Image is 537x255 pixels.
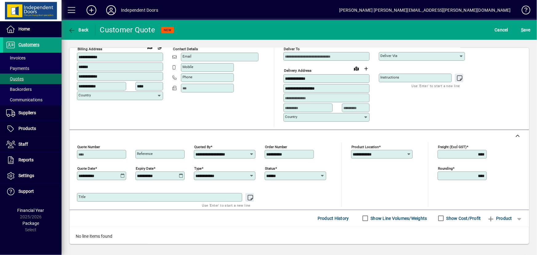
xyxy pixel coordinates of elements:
[18,189,34,194] span: Support
[78,195,86,199] mat-label: Title
[3,152,62,168] a: Reports
[18,110,36,115] span: Suppliers
[339,5,511,15] div: [PERSON_NAME] [PERSON_NAME][EMAIL_ADDRESS][PERSON_NAME][DOMAIN_NAME]
[361,64,371,74] button: Choose address
[82,5,101,16] button: Add
[493,24,510,35] button: Cancel
[445,215,481,221] label: Show Cost/Profit
[517,1,529,21] a: Knowledge Base
[370,215,427,221] label: Show Line Volumes/Weights
[194,144,210,149] mat-label: Quoted by
[351,144,379,149] mat-label: Product location
[182,75,192,79] mat-label: Phone
[315,213,351,224] button: Product History
[521,27,523,32] span: S
[18,126,36,131] span: Products
[3,105,62,121] a: Suppliers
[519,24,532,35] button: Save
[6,97,42,102] span: Communications
[18,208,44,213] span: Financial Year
[380,75,399,79] mat-label: Instructions
[412,82,460,89] mat-hint: Use 'Enter' to start a new line
[68,27,89,32] span: Back
[3,74,62,84] a: Quotes
[78,93,91,97] mat-label: Country
[484,213,515,224] button: Product
[6,76,24,81] span: Quotes
[3,84,62,95] a: Backorders
[487,213,512,223] span: Product
[351,63,361,73] a: View on map
[495,25,508,35] span: Cancel
[521,25,531,35] span: ave
[265,166,275,170] mat-label: Status
[18,142,28,147] span: Staff
[155,42,165,52] button: Copy to Delivery address
[285,115,297,119] mat-label: Country
[70,227,529,246] div: No line items found
[6,87,32,92] span: Backorders
[100,25,155,35] div: Customer Quote
[164,28,171,32] span: NEW
[101,5,121,16] button: Profile
[3,184,62,199] a: Support
[438,144,467,149] mat-label: Freight (excl GST)
[66,24,90,35] button: Back
[18,157,34,162] span: Reports
[3,22,62,37] a: Home
[3,63,62,74] a: Payments
[202,202,250,209] mat-hint: Use 'Enter' to start a new line
[121,5,158,15] div: Independent Doors
[318,213,349,223] span: Product History
[182,65,193,69] mat-label: Mobile
[62,24,95,35] app-page-header-button: Back
[3,137,62,152] a: Staff
[6,66,29,71] span: Payments
[18,173,34,178] span: Settings
[3,53,62,63] a: Invoices
[145,42,155,52] a: View on map
[182,54,191,59] mat-label: Email
[18,42,39,47] span: Customers
[22,221,39,226] span: Package
[136,166,154,170] mat-label: Expiry date
[77,166,95,170] mat-label: Quote date
[380,54,397,58] mat-label: Deliver via
[3,168,62,184] a: Settings
[137,152,153,156] mat-label: Reference
[6,55,26,60] span: Invoices
[3,121,62,136] a: Products
[77,144,100,149] mat-label: Quote number
[438,166,453,170] mat-label: Rounding
[284,47,300,51] mat-label: Deliver To
[194,166,202,170] mat-label: Type
[265,144,287,149] mat-label: Order number
[3,95,62,105] a: Communications
[18,26,30,31] span: Home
